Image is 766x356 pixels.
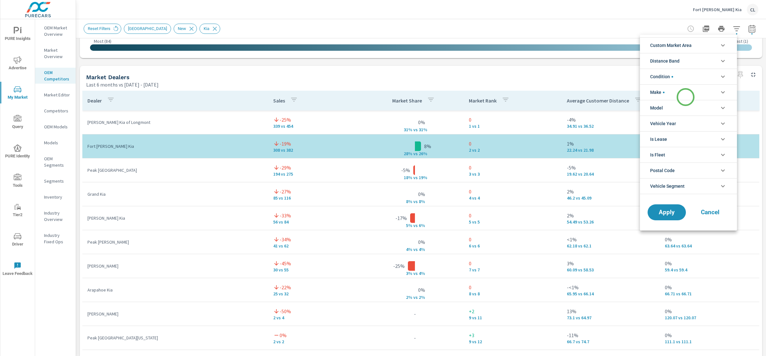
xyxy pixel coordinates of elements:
button: Cancel [691,204,729,220]
span: Is Lease [650,132,667,147]
span: Vehicle Segment [650,178,685,194]
span: Vehicle Year [650,116,676,131]
span: Is Fleet [650,147,665,163]
ul: filter options [640,35,737,197]
span: Condition [650,69,673,84]
span: Distance Band [650,53,680,69]
span: Make [650,85,665,100]
span: Model [650,100,663,116]
span: Custom Market Area [650,38,692,53]
span: Postal Code [650,163,675,178]
button: Apply [648,204,686,220]
span: Apply [654,209,680,215]
span: Cancel [697,209,723,215]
